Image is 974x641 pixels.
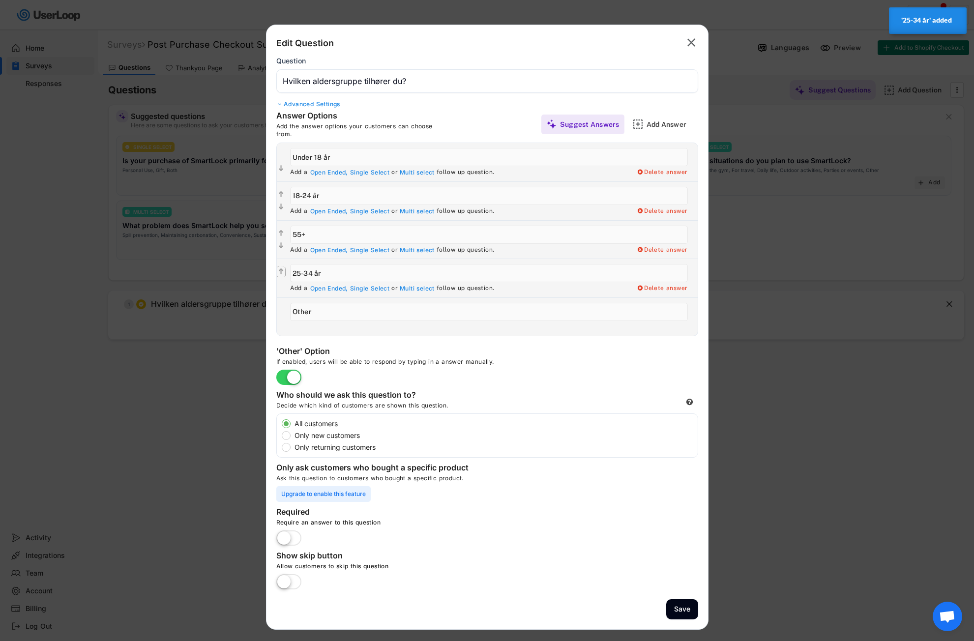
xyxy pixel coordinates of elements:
text:  [279,268,284,276]
div: Edit Question [276,37,334,49]
div: or [391,207,398,215]
div: Delete answer [637,169,688,176]
div: Add Answer [647,120,696,129]
button:  [684,35,698,51]
div: Open Ended, [310,169,348,176]
div: Who should we ask this question to? [276,390,473,402]
div: Upgrade to enable this feature [276,486,371,502]
input: Other [290,303,688,321]
div: Show skip button [276,551,473,562]
div: follow up question. [437,246,495,254]
label: Only returning customers [292,444,698,451]
div: follow up question. [437,207,495,215]
div: Single Select [350,246,389,254]
div: Add the answer options your customers can choose from. [276,122,448,138]
div: Answer Options [276,111,424,122]
text:  [279,241,284,250]
input: 55+ [290,226,688,244]
div: Single Select [350,207,389,215]
div: Add a [290,207,308,215]
label: Only new customers [292,432,698,439]
div: Add a [290,246,308,254]
div: Open Ended, [310,246,348,254]
div: Open Ended, [310,285,348,292]
button: Save [666,599,698,619]
div: Delete answer [637,207,688,215]
div: follow up question. [437,285,495,292]
div: Add a [290,169,308,176]
div: 'Other' Option [276,346,473,358]
label: All customers [292,420,698,427]
div: Require an answer to this question [276,519,571,530]
div: or [391,169,398,176]
div: Suggest Answers [560,120,620,129]
button:  [277,267,285,277]
text:  [279,164,284,173]
div: Question [276,57,306,65]
text:  [279,229,284,237]
div: Add a [290,285,308,292]
text:  [687,35,696,50]
strong: '25-34 år' added [901,16,952,24]
div: Multi select [400,246,435,254]
div: Delete answer [637,285,688,292]
div: Öppna chatt [933,602,962,631]
div: Open Ended, [310,207,348,215]
div: Single Select [350,285,389,292]
div: If enabled, users will be able to respond by typing in a answer manually. [276,358,571,370]
input: 25-34 år [290,264,688,282]
div: Decide which kind of customers are shown this question. [276,402,522,413]
div: Required [276,507,473,519]
div: Multi select [400,169,435,176]
div: Single Select [350,169,389,176]
div: or [391,246,398,254]
button:  [277,241,285,251]
div: Only ask customers who bought a specific product [276,463,473,474]
img: AddMajor.svg [633,119,643,129]
div: Delete answer [637,246,688,254]
input: Under 18 år [290,148,688,166]
div: Allow customers to skip this question [276,562,571,574]
button:  [277,164,285,174]
button:  [277,202,285,212]
div: Ask this question to customers who bought a specific product. [276,474,698,486]
text:  [279,190,284,199]
div: Multi select [400,285,435,292]
div: or [391,285,398,292]
button:  [277,190,285,200]
div: Advanced Settings [276,100,698,108]
input: Type your question here... [276,69,698,93]
div: Multi select [400,207,435,215]
img: MagicMajor%20%28Purple%29.svg [546,119,557,129]
text:  [279,203,284,211]
input: 18-24 år [290,187,688,205]
button:  [277,229,285,238]
div: follow up question. [437,169,495,176]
